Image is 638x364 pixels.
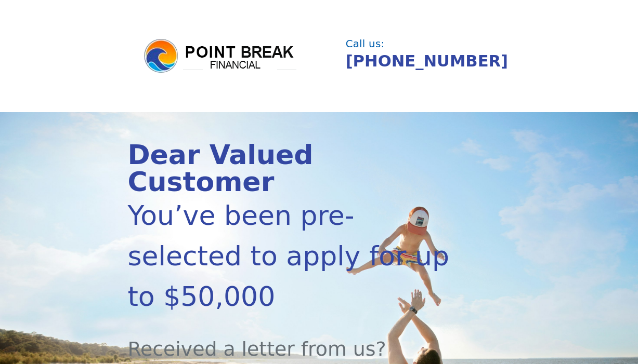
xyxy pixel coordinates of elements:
div: Received a letter from us? [127,317,453,364]
div: Dear Valued Customer [127,141,453,195]
img: logo.png [142,37,298,75]
a: [PHONE_NUMBER] [346,52,508,70]
div: You’ve been pre-selected to apply for up to $50,000 [127,195,453,317]
div: Call us: [346,39,505,49]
